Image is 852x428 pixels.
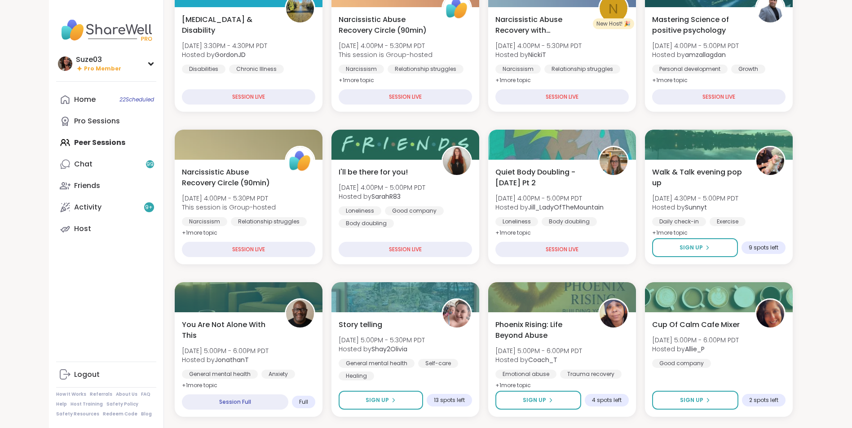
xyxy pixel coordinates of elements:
[76,55,121,65] div: Suze03
[528,50,546,59] b: NickiT
[528,203,604,212] b: Jill_LadyOfTheMountain
[339,371,374,380] div: Healing
[495,391,581,410] button: Sign Up
[371,192,401,201] b: SarahR83
[652,359,711,368] div: Good company
[371,345,407,354] b: Shay2Olivia
[182,65,225,74] div: Disabilities
[74,159,93,169] div: Chat
[652,65,728,74] div: Personal development
[182,41,267,50] span: [DATE] 3:30PM - 4:30PM PDT
[182,194,276,203] span: [DATE] 4:00PM - 5:30PM PDT
[231,217,307,226] div: Relationship struggles
[756,300,784,328] img: Allie_P
[495,370,556,379] div: Emotional abuse
[56,14,156,46] img: ShareWell Nav Logo
[339,41,433,50] span: [DATE] 4:00PM - 5:30PM PDT
[339,336,425,345] span: [DATE] 5:00PM - 5:30PM PDT
[286,147,314,175] img: ShareWell
[495,319,588,341] span: Phoenix Rising: Life Beyond Abuse
[56,391,86,397] a: How It Works
[339,167,408,178] span: I'll be there for you!
[685,203,707,212] b: Sunnyt
[560,370,622,379] div: Trauma recovery
[756,147,784,175] img: Sunnyt
[685,345,705,354] b: Allie_P
[182,89,315,105] div: SESSION LIVE
[685,50,726,59] b: amzallagdan
[74,181,100,191] div: Friends
[495,167,588,188] span: Quiet Body Doubling -[DATE] Pt 2
[141,391,150,397] a: FAQ
[418,359,458,368] div: Self-care
[388,65,464,74] div: Relationship struggles
[339,319,382,330] span: Story telling
[593,18,634,29] div: New Host! 🎉
[106,401,138,407] a: Safety Policy
[495,203,604,212] span: Hosted by
[339,89,472,105] div: SESSION LIVE
[523,396,546,404] span: Sign Up
[434,397,465,404] span: 13 spots left
[74,224,91,234] div: Host
[385,206,444,215] div: Good company
[495,89,629,105] div: SESSION LIVE
[652,41,739,50] span: [DATE] 4:00PM - 5:00PM PDT
[652,217,706,226] div: Daily check-in
[182,217,227,226] div: Narcissism
[366,396,389,404] span: Sign Up
[119,96,154,103] span: 22 Scheduled
[600,147,627,175] img: Jill_LadyOfTheMountain
[339,192,425,201] span: Hosted by
[731,65,765,74] div: Growth
[495,217,538,226] div: Loneliness
[652,319,740,330] span: Cup Of Calm Cafe Mixer
[495,14,588,36] span: Narcissistic Abuse Recovery with [DEMOGRAPHIC_DATA]
[74,370,100,380] div: Logout
[56,153,156,175] a: Chat99
[84,65,121,73] span: Pro Member
[495,41,582,50] span: [DATE] 4:00PM - 5:30PM PDT
[652,50,739,59] span: Hosted by
[495,242,629,257] div: SESSION LIVE
[56,218,156,240] a: Host
[71,401,103,407] a: Host Training
[56,175,156,197] a: Friends
[261,370,295,379] div: Anxiety
[182,203,276,212] span: This session is Group-hosted
[443,147,471,175] img: SarahR83
[652,194,738,203] span: [DATE] 4:30PM - 5:00PM PDT
[495,65,541,74] div: Narcissism
[652,238,738,257] button: Sign Up
[182,14,275,36] span: [MEDICAL_DATA] & Disability
[116,391,137,397] a: About Us
[182,319,275,341] span: You Are Not Alone With This
[146,161,154,168] span: 99
[215,355,249,364] b: JonathanT
[339,219,394,228] div: Body doubling
[182,242,315,257] div: SESSION LIVE
[90,391,112,397] a: Referrals
[141,411,152,417] a: Blog
[495,346,582,355] span: [DATE] 5:00PM - 6:00PM PDT
[592,397,622,404] span: 4 spots left
[182,50,267,59] span: Hosted by
[652,203,738,212] span: Hosted by
[74,202,102,212] div: Activity
[56,110,156,132] a: Pro Sessions
[182,370,258,379] div: General mental health
[680,244,703,252] span: Sign Up
[652,336,739,345] span: [DATE] 5:00PM - 6:00PM PDT
[652,14,745,36] span: Mastering Science of positive psychology
[600,300,627,328] img: Coach_T
[339,183,425,192] span: [DATE] 4:00PM - 5:00PM PDT
[286,300,314,328] img: JonathanT
[299,398,308,406] span: Full
[339,242,472,257] div: SESSION LIVE
[215,50,246,59] b: GordonJD
[710,217,746,226] div: Exercise
[56,197,156,218] a: Activity9+
[339,359,415,368] div: General mental health
[182,394,288,410] div: Session Full
[74,116,120,126] div: Pro Sessions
